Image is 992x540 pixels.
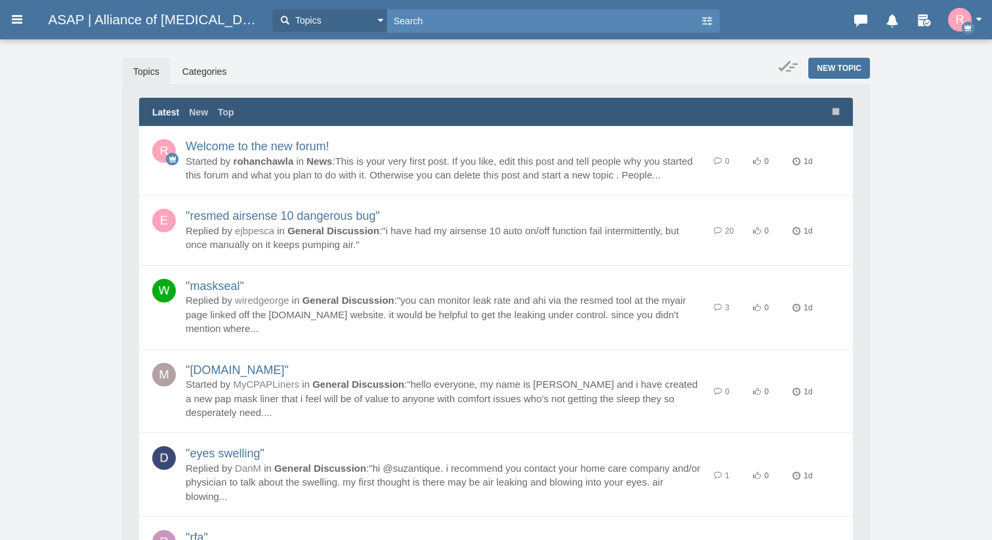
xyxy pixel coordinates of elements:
[152,209,176,232] img: gaGBbOg34+IdwAAAABJRU5ErkJggg==
[186,209,380,222] a: "resmed airsense 10 dangerous bug"
[725,303,730,312] span: 3
[764,157,769,166] span: 0
[725,387,730,396] span: 0
[764,387,769,396] span: 0
[152,106,179,119] a: Latest
[172,58,238,85] a: Categories
[793,303,812,312] time: 1d
[272,9,387,32] button: Topics
[123,58,170,85] a: Topics
[764,226,769,236] span: 0
[725,471,730,480] span: 1
[817,64,861,73] span: New Topic
[152,446,176,470] img: wPaj47ewHtfGwAAAABJRU5ErkJggg==
[234,156,294,167] a: rohanchawla
[793,226,812,236] time: 1d
[292,14,321,28] span: Topics
[793,157,812,166] time: 1d
[152,279,176,302] img: 4CFAkuAAAAAElFTkSuQmCC
[274,463,366,474] a: General Discussion
[793,471,812,480] time: 1d
[808,58,870,79] a: New Topic
[302,295,394,306] a: General Discussion
[152,139,176,163] img: AIElt+OkQggECxAYAWDUw4BBPwCBJbfjpEIIBAsQGAFg1MOAQT8Av8D3gtivqp+aBUAAAAASUVORK5CYII=
[793,387,812,396] time: 1d
[218,106,234,119] a: Top
[235,463,261,474] span: DanM
[48,12,266,28] span: ASAP | Alliance of [MEDICAL_DATA] Partners
[235,225,274,236] span: ejbpesca
[948,8,972,31] img: AIElt+OkQggECxAYAWDUw4BBPwCBJbfjpEIIBAsQGAFg1MOAQT8Av8D3gtivqp+aBUAAAAASUVORK5CYII=
[312,379,404,390] a: General Discussion
[186,140,329,153] a: Welcome to the new forum!
[189,106,208,119] a: New
[725,226,734,236] span: 20
[152,363,176,386] img: AaaMQv2omw4PAAAAAElFTkSuQmCC
[764,471,769,480] span: 0
[234,379,300,390] span: MyCPAPLiners
[31,8,266,31] a: ASAP | Alliance of [MEDICAL_DATA] Partners
[235,295,289,306] span: wiredgeorge
[387,9,700,32] input: Search
[287,225,379,236] a: General Discussion
[186,280,244,293] a: "maskseal"
[186,363,289,377] a: "[DOMAIN_NAME]"
[764,303,769,312] span: 0
[725,157,730,166] span: 0
[31,15,48,26] img: pfavico.ico
[186,447,264,460] a: "eyes swelling"
[306,156,332,167] a: News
